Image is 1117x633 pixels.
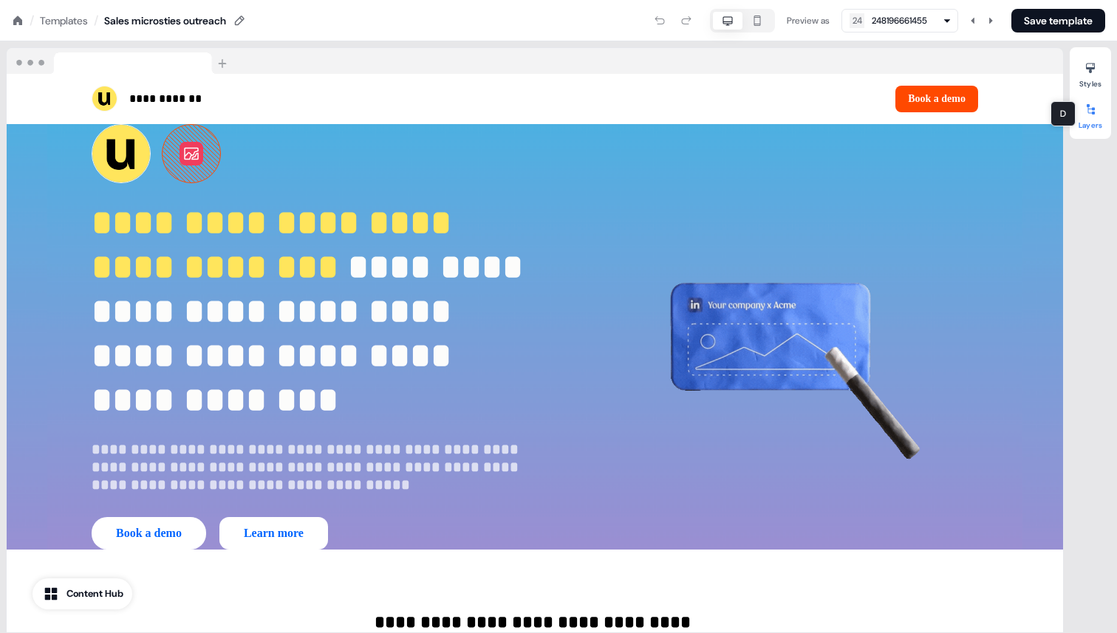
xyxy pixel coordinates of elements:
div: Content Hub [66,586,123,601]
div: Book a demo [541,86,978,112]
div: D [1051,101,1076,126]
img: Browser topbar [7,48,233,75]
button: Learn more [219,517,328,550]
button: Book a demo [92,517,206,550]
div: Book a demoLearn more [92,517,543,550]
div: Sales microsties outreach [104,13,226,28]
div: 24 [853,13,862,28]
a: Templates [40,13,88,28]
div: Preview as [787,13,830,28]
div: / [94,13,98,29]
div: 248196661455 [872,13,927,28]
button: Layers [1070,97,1111,130]
img: Image [584,140,978,533]
div: Image [584,124,978,550]
button: Content Hub [33,578,132,609]
button: Save template [1011,9,1105,32]
button: Book a demo [895,86,978,112]
div: / [30,13,34,29]
button: Styles [1070,56,1111,89]
button: 24248196661455 [841,9,958,32]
